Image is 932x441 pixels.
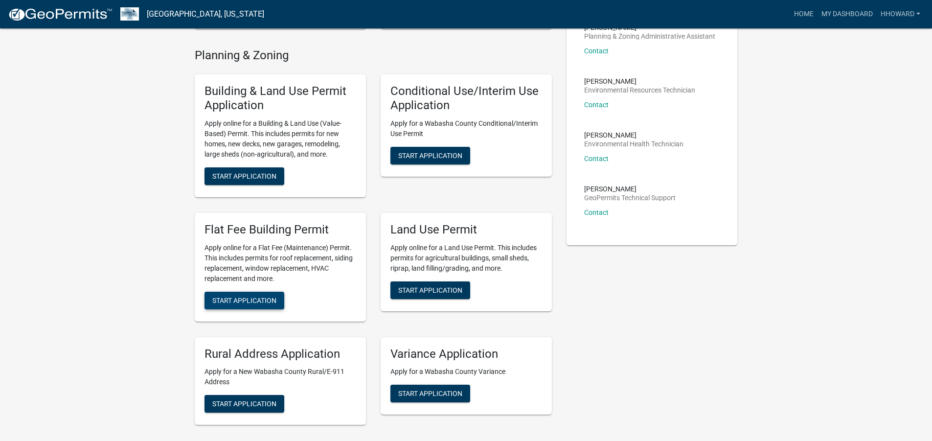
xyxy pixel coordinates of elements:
button: Start Application [390,147,470,164]
a: [GEOGRAPHIC_DATA], [US_STATE] [147,6,264,23]
p: Apply for a Wabasha County Variance [390,367,542,377]
span: Start Application [398,286,462,294]
h5: Land Use Permit [390,223,542,237]
a: Hhoward [877,5,924,23]
p: [PERSON_NAME] [584,132,683,139]
p: GeoPermits Technical Support [584,194,676,201]
a: Contact [584,101,609,109]
button: Start Application [205,292,284,309]
span: Start Application [212,400,276,408]
h5: Conditional Use/Interim Use Application [390,84,542,113]
button: Start Application [205,395,284,413]
span: Start Application [398,390,462,397]
h4: Planning & Zoning [195,48,552,63]
p: Apply for a New Wabasha County Rural/E-911 Address [205,367,356,387]
p: Environmental Health Technician [584,140,683,147]
p: Apply for a Wabasha County Conditional/Interim Use Permit [390,118,542,139]
p: Apply online for a Building & Land Use (Value-Based) Permit. This includes permits for new homes,... [205,118,356,160]
h5: Variance Application [390,347,542,361]
h5: Rural Address Application [205,347,356,361]
p: [PERSON_NAME] [584,186,676,192]
p: [PERSON_NAME] [584,78,695,85]
a: Contact [584,155,609,162]
a: Contact [584,47,609,55]
span: Start Application [212,172,276,180]
a: My Dashboard [818,5,877,23]
p: Environmental Resources Technician [584,87,695,93]
p: Apply online for a Flat Fee (Maintenance) Permit. This includes permits for roof replacement, sid... [205,243,356,284]
p: [PERSON_NAME] [584,24,715,31]
a: Contact [584,209,609,216]
button: Start Application [390,385,470,402]
h5: Building & Land Use Permit Application [205,84,356,113]
button: Start Application [390,281,470,299]
span: Start Application [398,151,462,159]
button: Start Application [205,167,284,185]
span: Start Application [212,296,276,304]
p: Planning & Zoning Administrative Assistant [584,33,715,40]
img: Wabasha County, Minnesota [120,7,139,21]
h5: Flat Fee Building Permit [205,223,356,237]
p: Apply online for a Land Use Permit. This includes permits for agricultural buildings, small sheds... [390,243,542,274]
a: Home [790,5,818,23]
